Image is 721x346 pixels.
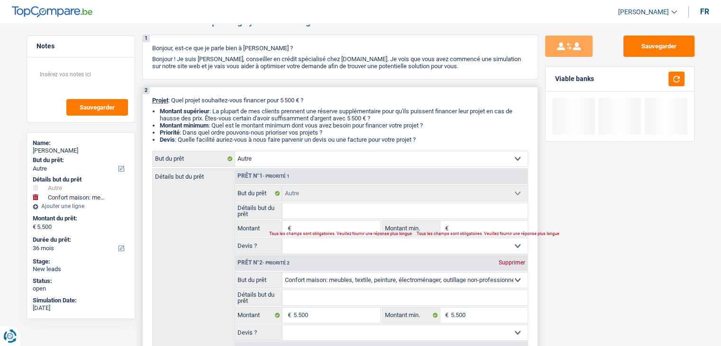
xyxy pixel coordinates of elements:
[496,260,528,265] div: Supprimer
[33,176,129,183] div: Détails but du prêt
[269,232,368,236] div: Tous les champs sont obligatoires. Veuillez fournir une réponse plus longue
[160,122,528,129] li: : Quel est le montant minimum dont vous avez besoin pour financer votre projet ?
[33,156,127,164] label: But du prêt:
[160,129,528,136] li: : Dans quel ordre pouvons-nous prioriser vos projets ?
[33,203,129,209] div: Ajouter une ligne
[33,139,129,147] div: Name:
[12,6,92,18] img: TopCompare Logo
[33,223,36,231] span: €
[152,55,528,70] p: Bonjour ! Je suis [PERSON_NAME], conseiller en crédit spécialisé chez [DOMAIN_NAME]. Je vois que ...
[383,308,440,323] label: Montant min.
[383,221,440,236] label: Montant min.
[555,75,594,83] div: Viable banks
[417,232,516,236] div: Tous les champs sont obligatoires. Veuillez fournir une réponse plus longue
[152,45,528,52] p: Bonjour, est-ce que je parle bien à [PERSON_NAME] ?
[33,265,129,273] div: New leads
[143,87,150,94] div: 2
[160,122,209,129] strong: Montant minimum
[618,8,669,16] span: [PERSON_NAME]
[66,99,128,116] button: Sauvegarder
[235,173,292,179] div: Prêt n°1
[37,42,125,50] h5: Notes
[153,169,235,180] label: Détails but du prêt
[440,221,451,236] span: €
[283,221,293,236] span: €
[143,35,150,42] div: 1
[160,136,528,143] li: : Quelle facilité auriez-vous à nous faire parvenir un devis ou une facture pour votre projet ?
[235,186,283,201] label: But du prêt
[152,97,168,104] span: Projet
[160,136,175,143] span: Devis
[623,36,694,57] button: Sauvegarder
[33,147,129,155] div: [PERSON_NAME]
[33,258,129,265] div: Stage:
[263,173,290,179] span: - Priorité 1
[235,273,283,288] label: But du prêt
[700,7,709,16] div: fr
[33,236,127,244] label: Durée du prêt:
[160,129,180,136] strong: Priorité
[33,297,129,304] div: Simulation Date:
[283,308,293,323] span: €
[235,221,283,236] label: Montant
[440,308,451,323] span: €
[235,325,283,340] label: Devis ?
[235,260,292,266] div: Prêt n°2
[611,4,677,20] a: [PERSON_NAME]
[152,97,528,104] p: : Quel projet souhaitez-vous financer pour 5 500 € ?
[33,304,129,312] div: [DATE]
[160,108,210,115] strong: Montant supérieur
[153,151,235,166] label: But du prêt
[80,104,115,110] span: Sauvegarder
[160,108,528,122] li: : La plupart de mes clients prennent une réserve supplémentaire pour qu'ils puissent financer leu...
[235,238,283,254] label: Devis ?
[33,215,127,222] label: Montant du prêt:
[235,203,283,219] label: Détails but du prêt
[33,285,129,292] div: open
[33,277,129,285] div: Status:
[235,308,283,323] label: Montant
[263,260,290,265] span: - Priorité 2
[235,290,283,305] label: Détails but du prêt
